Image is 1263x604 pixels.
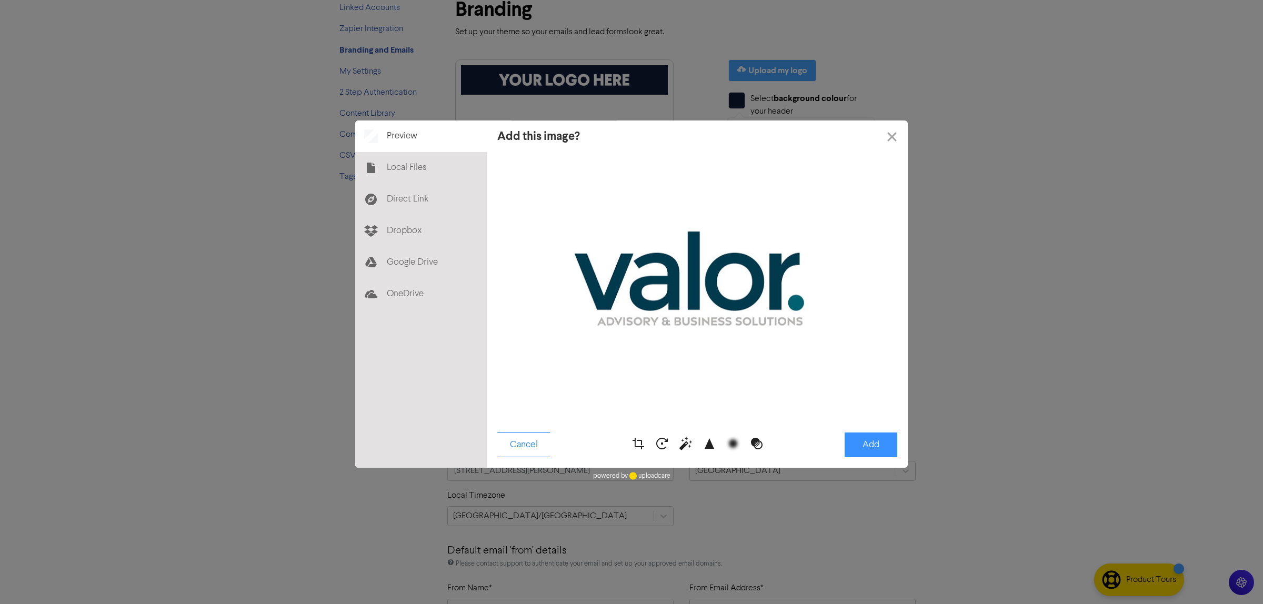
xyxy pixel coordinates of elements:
div: Rotate [650,433,674,457]
div: Sharpen [697,433,721,457]
div: Add this image? [497,130,580,143]
div: Local Files [355,152,487,184]
div: Enhance [674,433,697,457]
div: Grayscale [745,433,768,457]
div: Google Drive [355,247,487,278]
div: Blur [721,433,745,457]
button: Cancel [497,432,550,457]
div: Dropbox [355,215,487,247]
div: Direct Link [355,184,487,215]
a: uploadcare [628,472,670,480]
div: OneDrive [355,278,487,310]
div: Preview [355,120,487,152]
div: Crop [626,433,650,457]
div: powered by [593,468,670,484]
button: Add [845,432,897,457]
